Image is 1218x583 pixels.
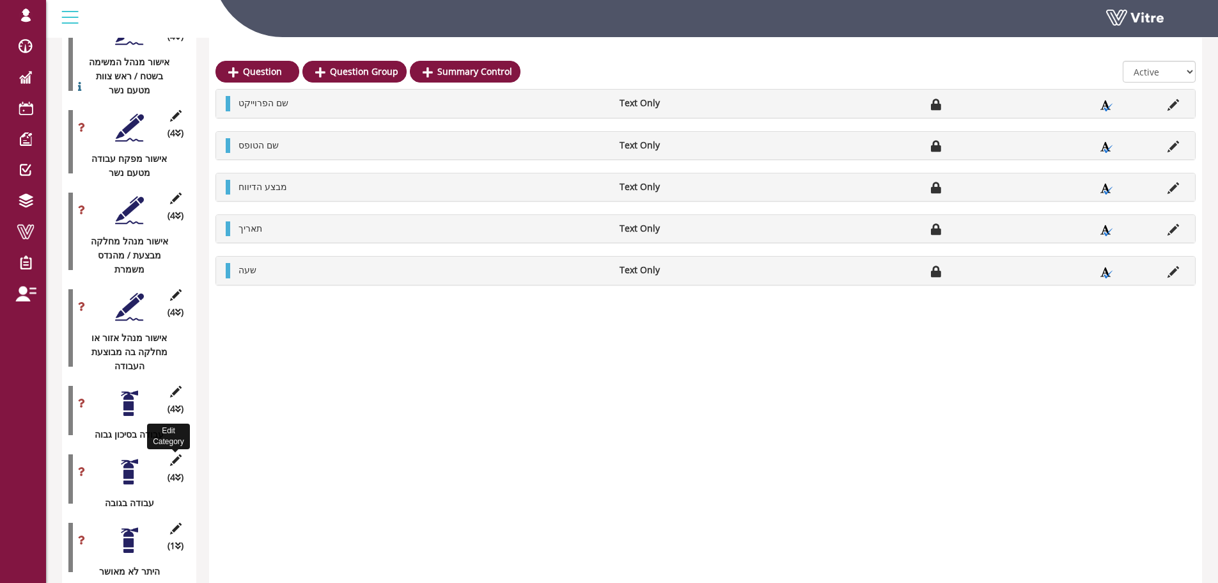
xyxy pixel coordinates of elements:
span: (4 ) [168,402,183,416]
div: Edit Category [147,424,190,449]
span: מבצע הדיווח [238,180,287,193]
span: שם הפרוייקט [238,97,288,109]
a: Summary Control [410,61,520,83]
li: Text Only [613,138,756,152]
a: Question [215,61,299,83]
span: (1 ) [168,539,183,553]
span: תאריך [238,222,262,234]
span: (4 ) [168,126,183,140]
li: Text Only [613,263,756,277]
span: שעה [238,264,256,276]
li: Text Only [613,96,756,110]
span: (4 ) [168,305,183,319]
div: אישור מנהל אזור או מחלקה בה מבוצעת העבודה [68,331,180,373]
li: Text Only [613,180,756,194]
span: (4 ) [168,470,183,484]
li: Text Only [613,221,756,236]
span: שם הטופס [238,139,279,151]
div: עבודה בסיכון גבוה [68,427,180,442]
span: (4 ) [168,209,183,223]
div: עבודה בגובה [68,496,180,510]
div: היתר לא מאושר [68,564,180,579]
div: אישור מפקח עבודה מטעם נשר [68,152,180,180]
div: אישור מנהל המשימה בשטח / ראש צוות מטעם נשר [68,55,180,97]
div: אישור מנהל מחלקה מבצעת / מהנדס משמרת [68,234,180,276]
a: Question Group [302,61,407,83]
